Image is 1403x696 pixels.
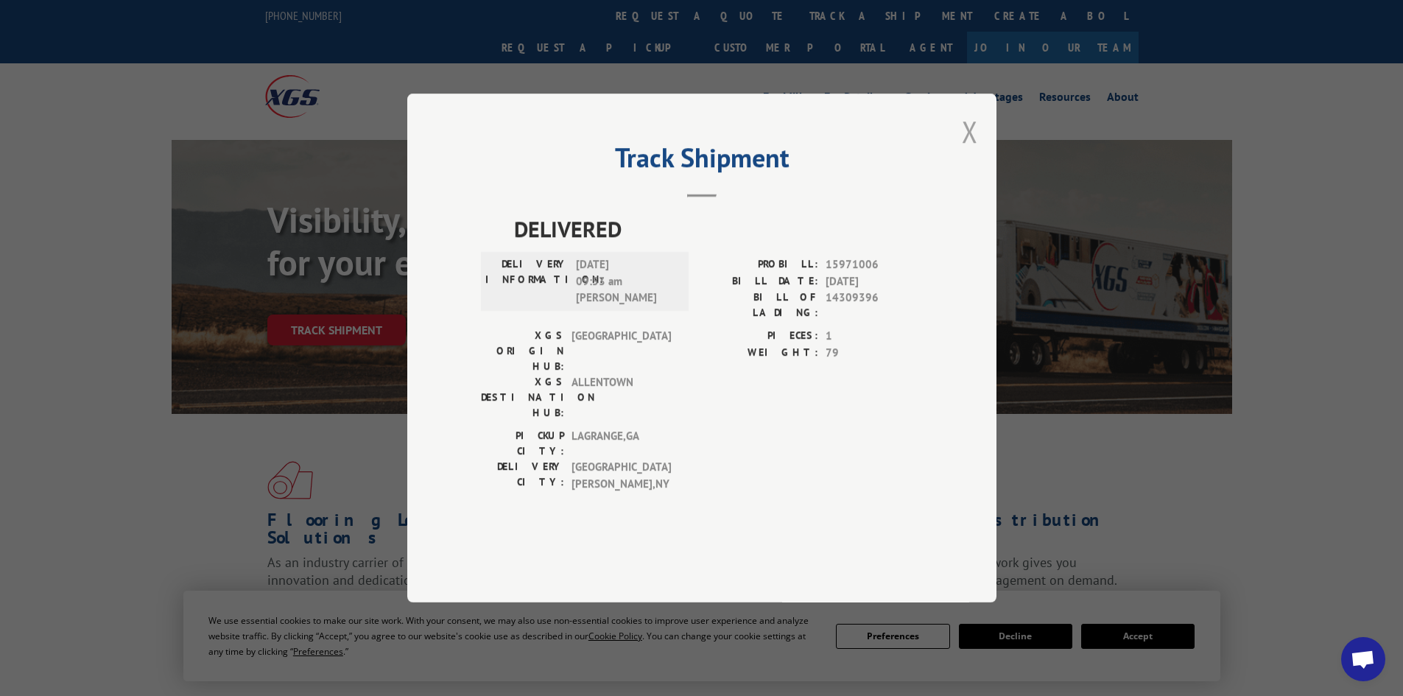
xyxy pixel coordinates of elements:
label: XGS ORIGIN HUB: [481,328,564,374]
span: [GEOGRAPHIC_DATA][PERSON_NAME] , NY [572,459,671,492]
label: WEIGHT: [702,345,818,362]
span: [DATE] 09:53 am [PERSON_NAME] [576,256,675,306]
label: DELIVERY CITY: [481,459,564,492]
span: LAGRANGE , GA [572,428,671,459]
h2: Track Shipment [481,147,923,175]
span: 14309396 [826,289,923,320]
label: BILL DATE: [702,273,818,290]
label: PROBILL: [702,256,818,273]
label: XGS DESTINATION HUB: [481,374,564,421]
span: 79 [826,345,923,362]
label: BILL OF LADING: [702,289,818,320]
label: PIECES: [702,328,818,345]
label: PICKUP CITY: [481,428,564,459]
button: Close modal [962,112,978,151]
label: DELIVERY INFORMATION: [485,256,569,306]
div: Open chat [1341,637,1385,681]
span: ALLENTOWN [572,374,671,421]
span: [DATE] [826,273,923,290]
span: 15971006 [826,256,923,273]
span: 1 [826,328,923,345]
span: [GEOGRAPHIC_DATA] [572,328,671,374]
span: DELIVERED [514,212,923,245]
